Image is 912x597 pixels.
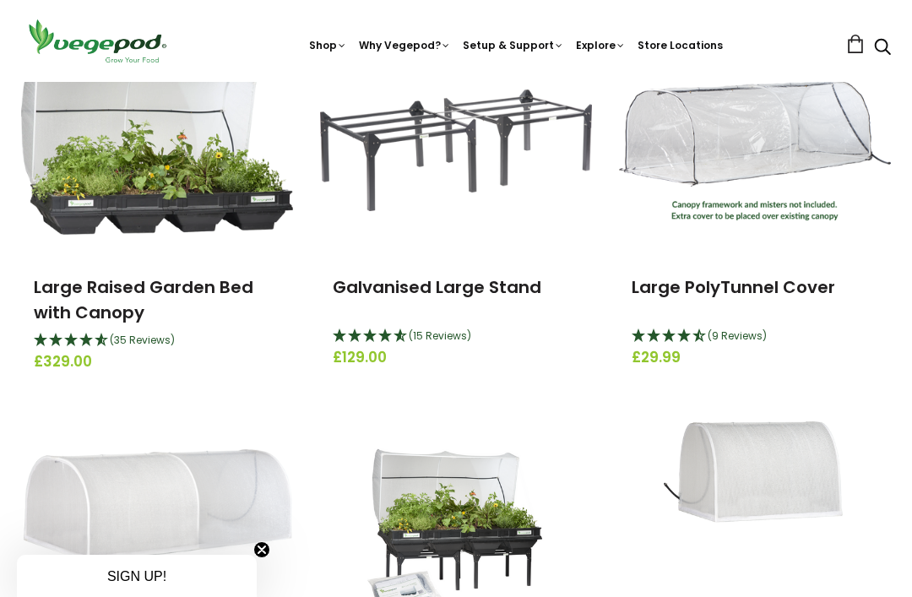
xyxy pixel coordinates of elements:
a: Store Locations [638,38,723,52]
span: £329.00 [34,351,280,373]
span: £29.99 [632,347,878,369]
img: Vegepod [21,17,173,65]
img: Large PolyTunnel Cover [619,80,891,220]
span: SIGN UP! [107,569,166,583]
div: SIGN UP!Close teaser [17,555,257,597]
a: Search [874,40,891,57]
button: Close teaser [253,541,270,558]
span: (9 Reviews) [708,328,767,343]
div: 4.44 Stars - 9 Reviews [632,326,878,348]
a: Large PolyTunnel Cover [632,275,835,299]
a: Large Raised Garden Bed with Canopy [34,275,253,324]
a: Why Vegepod? [359,38,451,52]
img: Galvanised Large Stand [320,90,592,212]
a: Galvanised Large Stand [333,275,541,299]
a: Setup & Support [463,38,564,52]
span: (35 Reviews) [110,333,175,347]
div: 4.69 Stars - 35 Reviews [34,330,280,352]
div: 4.67 Stars - 15 Reviews [333,326,579,348]
img: Large Raised Garden Bed with Canopy [21,65,293,235]
a: Shop [309,38,347,52]
span: (15 Reviews) [409,328,471,343]
span: £129.00 [333,347,579,369]
a: Explore [576,38,626,52]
